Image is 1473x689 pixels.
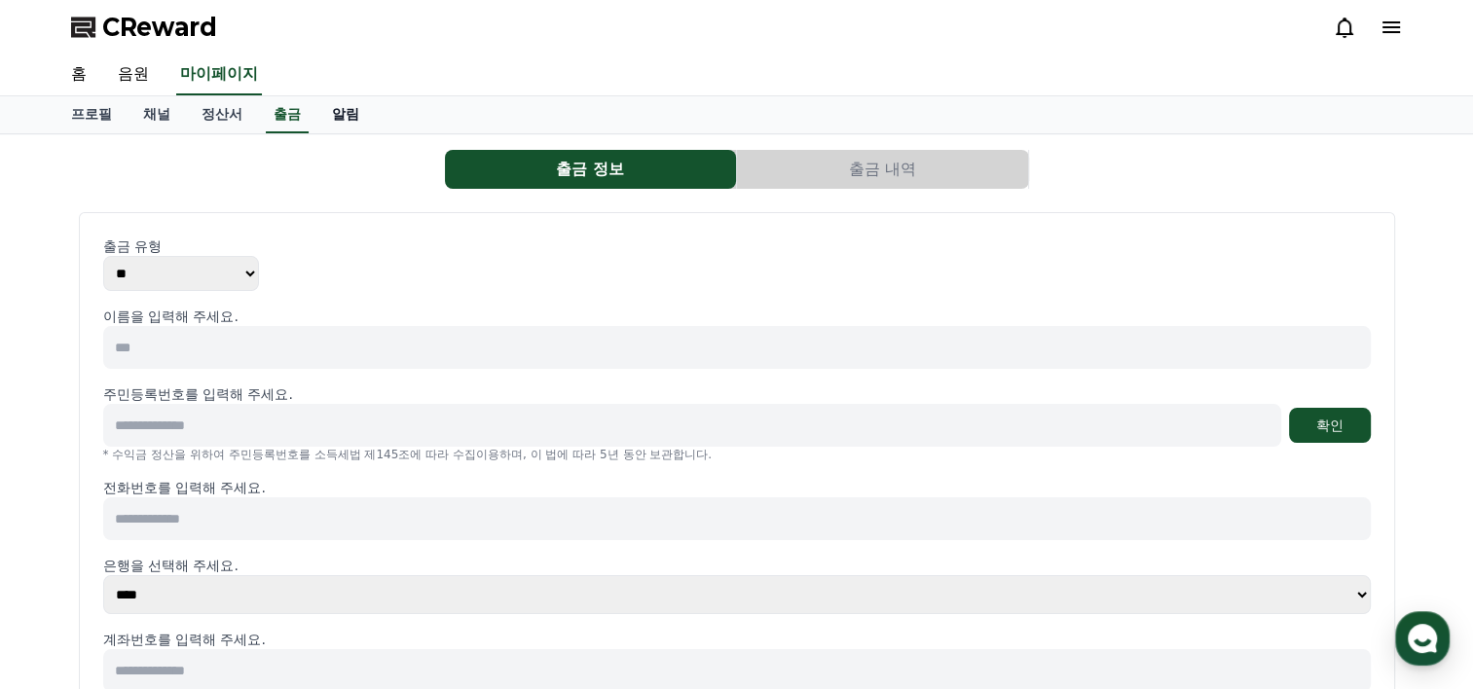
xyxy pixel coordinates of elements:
p: 이름을 입력해 주세요. [103,307,1371,326]
button: 출금 정보 [445,150,736,189]
p: 은행을 선택해 주세요. [103,556,1371,575]
button: 확인 [1289,408,1371,443]
p: 계좌번호를 입력해 주세요. [103,630,1371,649]
a: 프로필 [55,96,128,133]
span: 설정 [301,557,324,572]
p: 주민등록번호를 입력해 주세요. [103,384,293,404]
a: 출금 정보 [445,150,737,189]
a: 마이페이지 [176,54,262,95]
a: 홈 [55,54,102,95]
span: 대화 [178,558,202,573]
a: 정산서 [186,96,258,133]
p: 전화번호를 입력해 주세요. [103,478,1371,497]
p: * 수익금 정산을 위하여 주민등록번호를 소득세법 제145조에 따라 수집이용하며, 이 법에 따라 5년 동안 보관합니다. [103,447,1371,462]
p: 출금 유형 [103,236,1371,256]
span: 홈 [61,557,73,572]
a: 홈 [6,527,129,576]
a: 알림 [316,96,375,133]
a: CReward [71,12,217,43]
span: CReward [102,12,217,43]
a: 채널 [128,96,186,133]
a: 출금 [266,96,309,133]
a: 음원 [102,54,165,95]
a: 설정 [251,527,374,576]
a: 출금 내역 [737,150,1029,189]
a: 대화 [129,527,251,576]
button: 출금 내역 [737,150,1028,189]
